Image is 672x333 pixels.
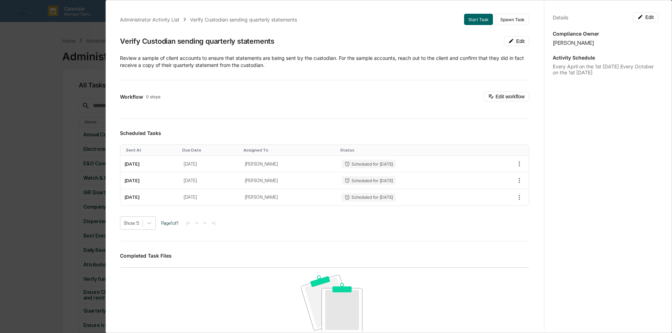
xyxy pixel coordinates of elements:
button: Start Task [464,14,493,25]
div: Details [553,14,568,20]
span: Workflow [120,94,143,100]
div: Scheduled for [DATE] [342,176,396,185]
h3: Scheduled Tasks [120,130,529,136]
iframe: Open customer support [649,310,668,329]
div: Toggle SortBy [243,148,335,153]
td: [DATE] [179,156,240,172]
td: [DATE] [120,189,179,205]
td: [PERSON_NAME] [241,189,337,205]
div: Administrator Activity List [120,17,179,23]
td: [DATE] [179,189,240,205]
span: Review a sample of client accounts to ensure that statements are being sent by the custodian. For... [120,55,524,68]
div: [PERSON_NAME] [553,39,658,46]
button: < [193,220,200,226]
div: Every April on the 1st [DATE] Every October on the 1st [DATE] [553,63,658,75]
div: Scheduled for [DATE] [342,160,396,168]
p: Activity Schedule [553,55,658,61]
td: [DATE] [120,172,179,189]
td: [DATE] [120,156,179,172]
div: Toggle SortBy [340,148,481,153]
button: >| [209,220,217,226]
div: Verify Custodian sending quarterly statements [190,17,297,23]
button: Edit [633,12,658,22]
td: [DATE] [179,172,240,189]
p: Compliance Owner [553,31,658,37]
button: |< [184,220,192,226]
div: Toggle SortBy [126,148,177,153]
div: Scheduled for [DATE] [342,193,396,202]
button: Spawn Task [496,14,529,25]
td: [PERSON_NAME] [241,156,337,172]
div: Verify Custodian sending quarterly statements [120,37,274,45]
button: Edit workflow [483,92,529,101]
button: Edit [504,36,529,46]
div: Toggle SortBy [182,148,237,153]
h3: Completed Task Files [120,253,529,259]
td: [PERSON_NAME] [241,172,337,189]
span: 0 steps [146,94,160,99]
span: Page 1 of 1 [161,220,179,226]
button: > [201,220,208,226]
